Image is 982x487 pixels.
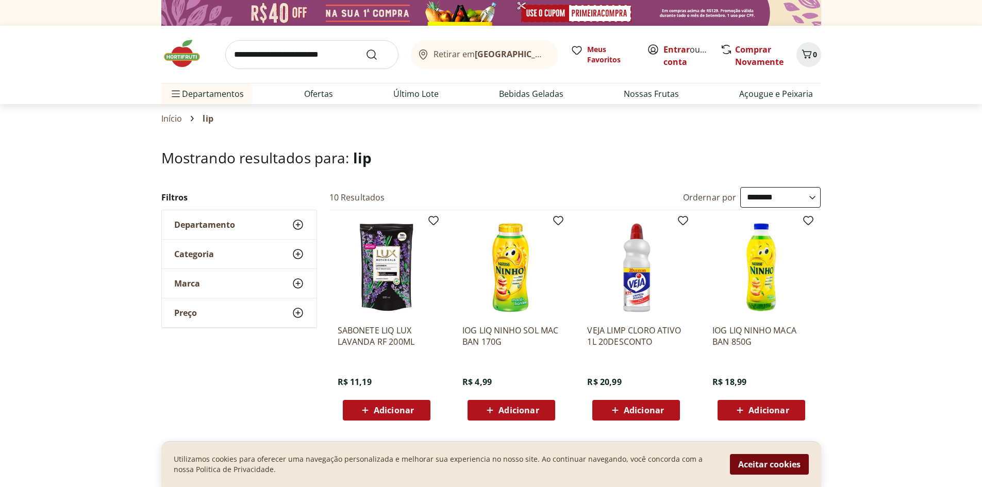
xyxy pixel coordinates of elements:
[718,400,805,421] button: Adicionar
[748,406,789,414] span: Adicionar
[587,325,685,347] a: VEJA LIMP CLORO ATIVO 1L 20DESCONTO
[739,88,813,100] a: Açougue e Peixaria
[338,219,436,316] img: SABONETE LIQ LUX LAVANDA RF 200ML
[663,44,720,68] a: Criar conta
[365,48,390,61] button: Submit Search
[663,43,709,68] span: ou
[225,40,398,69] input: search
[203,114,213,123] span: lip
[587,376,621,388] span: R$ 20,99
[174,278,200,289] span: Marca
[663,44,690,55] a: Entrar
[592,400,680,421] button: Adicionar
[162,240,317,268] button: Categoria
[411,40,558,69] button: Retirar em[GEOGRAPHIC_DATA]/[GEOGRAPHIC_DATA]
[796,42,821,67] button: Carrinho
[468,400,555,421] button: Adicionar
[161,114,182,123] a: Início
[624,406,664,414] span: Adicionar
[462,325,560,347] a: IOG LIQ NINHO SOL MAC BAN 170G
[161,38,213,69] img: Hortifruti
[462,219,560,316] img: IOG LIQ NINHO SOL MAC BAN 170G
[393,88,439,100] a: Último Lote
[712,325,810,347] a: IOG LIQ NINHO MACA BAN 850G
[162,298,317,327] button: Preço
[571,44,635,65] a: Meus Favoritos
[587,219,685,316] img: VEJA LIMP CLORO ATIVO 1L 20DESCONTO
[353,148,372,167] span: lip
[374,406,414,414] span: Adicionar
[730,454,809,475] button: Aceitar cookies
[162,210,317,239] button: Departamento
[462,376,492,388] span: R$ 4,99
[161,187,317,208] h2: Filtros
[174,249,214,259] span: Categoria
[338,376,372,388] span: R$ 11,19
[162,269,317,298] button: Marca
[161,149,821,166] h1: Mostrando resultados para:
[498,406,539,414] span: Adicionar
[735,44,784,68] a: Comprar Novamente
[813,49,817,59] span: 0
[329,192,385,203] h2: 10 Resultados
[683,192,737,203] label: Ordernar por
[338,325,436,347] a: SABONETE LIQ LUX LAVANDA RF 200ML
[434,49,547,59] span: Retirar em
[712,219,810,316] img: IOG LIQ NINHO MACA BAN 850G
[587,44,635,65] span: Meus Favoritos
[712,376,746,388] span: R$ 18,99
[170,81,244,106] span: Departamentos
[343,400,430,421] button: Adicionar
[499,88,563,100] a: Bebidas Geladas
[174,220,235,230] span: Departamento
[174,454,718,475] p: Utilizamos cookies para oferecer uma navegação personalizada e melhorar sua experiencia no nosso ...
[174,308,197,318] span: Preço
[475,48,648,60] b: [GEOGRAPHIC_DATA]/[GEOGRAPHIC_DATA]
[170,81,182,106] button: Menu
[624,88,679,100] a: Nossas Frutas
[304,88,333,100] a: Ofertas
